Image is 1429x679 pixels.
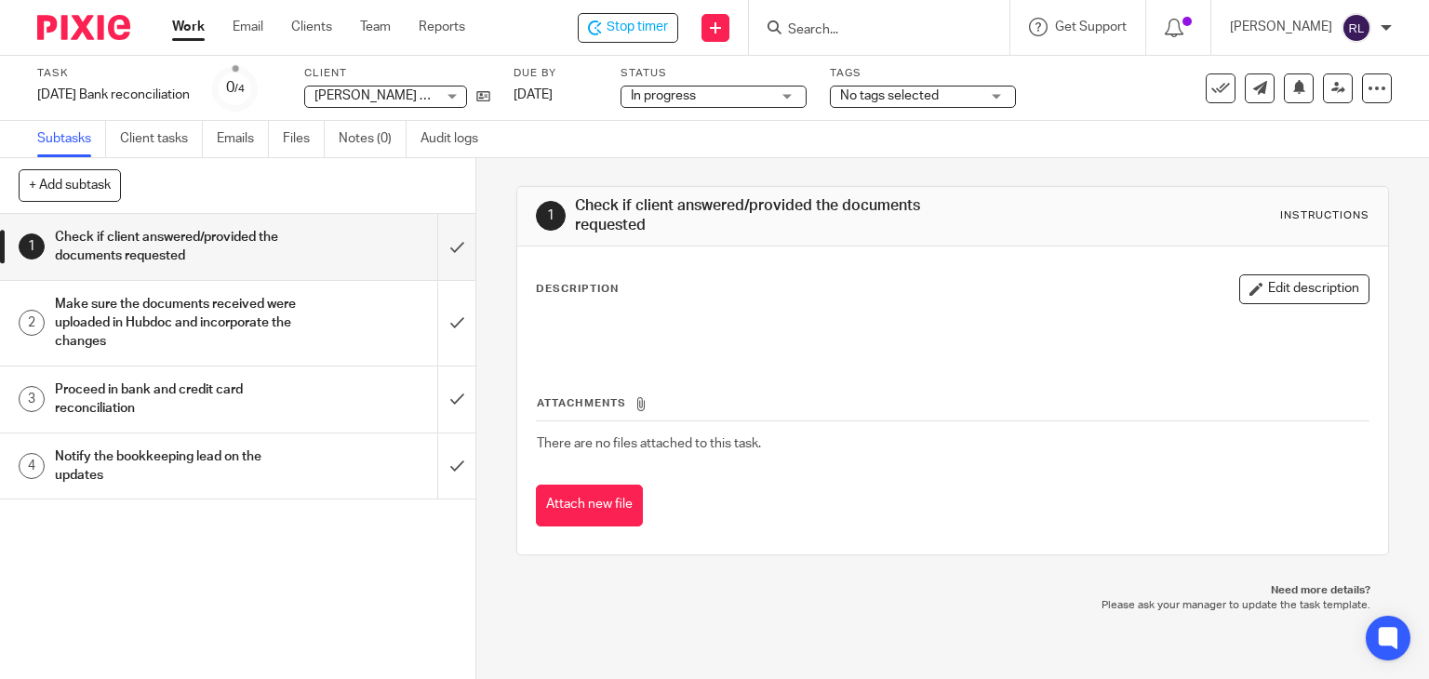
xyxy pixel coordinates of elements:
img: svg%3E [1342,13,1371,43]
div: [DATE] Bank reconciliation [37,86,190,104]
input: Search [786,22,954,39]
h1: Check if client answered/provided the documents requested [575,196,992,236]
div: August 2025 Bank reconciliation [37,86,190,104]
button: Edit description [1239,274,1369,304]
div: 1 [19,233,45,260]
span: No tags selected [840,89,939,102]
a: Email [233,18,263,36]
span: [PERSON_NAME] Contracting Ltd [314,89,512,102]
label: Tags [830,66,1016,81]
a: Reports [419,18,465,36]
a: Clients [291,18,332,36]
a: Subtasks [37,121,106,157]
div: 2 [19,310,45,336]
a: Files [283,121,325,157]
a: Emails [217,121,269,157]
a: Audit logs [421,121,492,157]
a: Notes (0) [339,121,407,157]
p: [PERSON_NAME] [1230,18,1332,36]
h1: Notify the bookkeeping lead on the updates [55,443,298,490]
span: [DATE] [514,88,553,101]
span: In progress [631,89,696,102]
span: Get Support [1055,20,1127,33]
a: Work [172,18,205,36]
div: 4 [19,453,45,479]
div: Justin Berry Contracting Ltd - August 2025 Bank reconciliation [578,13,678,43]
div: 3 [19,386,45,412]
small: /4 [234,84,245,94]
p: Please ask your manager to update the task template. [535,598,1371,613]
div: Instructions [1280,208,1369,223]
div: 1 [536,201,566,231]
span: Stop timer [607,18,668,37]
span: There are no files attached to this task. [537,437,761,450]
h1: Check if client answered/provided the documents requested [55,223,298,271]
a: Team [360,18,391,36]
label: Status [621,66,807,81]
div: 0 [226,77,245,99]
button: + Add subtask [19,169,121,201]
label: Client [304,66,490,81]
h1: Make sure the documents received were uploaded in Hubdoc and incorporate the changes [55,290,298,356]
button: Attach new file [536,485,643,526]
img: Pixie [37,15,130,40]
p: Description [536,282,619,297]
label: Task [37,66,190,81]
a: Client tasks [120,121,203,157]
label: Due by [514,66,597,81]
span: Attachments [537,398,626,408]
p: Need more details? [535,583,1371,598]
h1: Proceed in bank and credit card reconciliation [55,376,298,423]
